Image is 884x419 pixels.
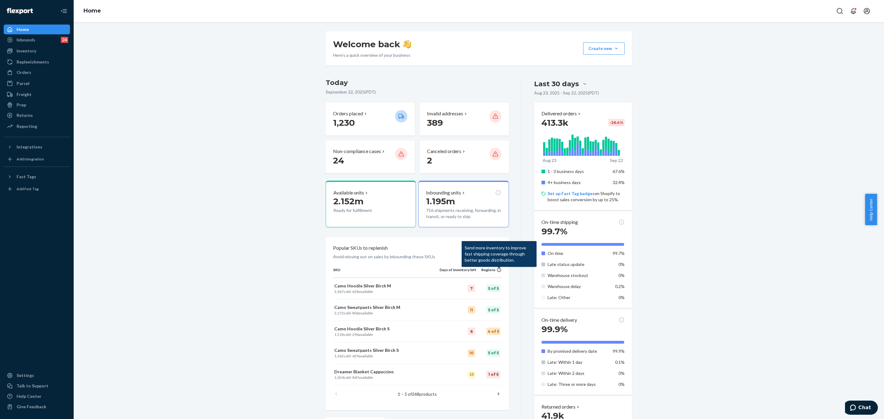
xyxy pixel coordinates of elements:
[333,244,388,252] p: Popular SKUs to replenish
[4,184,70,194] a: Add Fast Tag
[541,117,568,128] span: 413.3k
[17,48,36,54] div: Inventory
[17,123,37,129] div: Reporting
[326,181,416,227] button: Available units2.152mReady for fulfillment
[17,112,33,118] div: Returns
[326,89,509,95] p: September 22, 2025 ( PDT )
[487,371,500,378] div: 1 of 5
[17,69,31,75] div: Orders
[4,100,70,110] a: Prep
[468,285,475,292] div: 7
[352,354,359,358] span: 429
[541,110,582,117] button: Delivered orders
[4,154,70,164] a: Add Integration
[615,284,625,289] span: 0.2%
[548,294,608,301] p: Late: Other
[487,306,500,313] div: 5 of 5
[334,332,344,337] span: 1,518
[17,404,46,410] div: Give Feedback
[4,57,70,67] a: Replenishments
[333,254,435,260] p: Avoid missing out on sales by inbounding these SKUs
[548,348,608,354] p: By promised delivery date
[4,46,70,56] a: Inventory
[58,5,70,17] button: Close Navigation
[487,328,500,335] div: 4 of 5
[17,144,42,150] div: Integrations
[427,117,443,128] span: 389
[4,110,70,120] a: Returns
[17,186,39,191] div: Add Fast Tag
[548,272,608,279] p: Warehouse stockout
[613,251,625,256] span: 99.7%
[541,403,580,410] button: Returned orders
[398,391,437,397] p: 1 – 5 of products
[468,349,475,357] div: 10
[333,267,440,278] th: SKU
[352,375,359,380] span: 847
[541,219,578,226] p: On-time shipping
[4,142,70,152] button: Integrations
[334,332,438,337] p: sold · available
[865,194,877,225] button: Help Center
[487,285,500,292] div: 5 of 5
[583,42,625,55] button: Create new
[541,226,568,236] span: 99.7%
[534,79,579,89] div: Last 30 days
[426,189,461,196] p: Inbounding units
[334,289,344,294] span: 2,667
[541,317,577,324] p: On-time delivery
[4,391,70,401] a: Help Center
[4,67,70,77] a: Orders
[613,348,625,354] span: 99.9%
[17,102,26,108] div: Prep
[334,289,438,294] p: sold · available
[426,207,501,220] p: 716 shipments receiving, forwarding, in transit, or ready to ship
[333,207,390,213] p: Ready for fulfillment
[548,168,608,175] p: 1 - 3 business days
[333,39,411,50] h1: Welcome back
[326,78,509,88] h3: Today
[326,103,415,136] button: Orders placed 1,230
[548,190,625,203] p: on Shopify to boost sales conversion by up to 25%.
[333,155,344,166] span: 24
[334,375,344,380] span: 1,024
[17,393,41,399] div: Help Center
[334,353,438,359] p: sold · available
[427,148,461,155] p: Canceled orders
[17,383,48,389] div: Talk to Support
[468,306,475,313] div: 11
[618,382,625,387] span: 0%
[4,79,70,88] a: Parcel
[861,5,873,17] button: Open account menu
[17,80,29,86] div: Parcel
[834,5,846,17] button: Open Search Box
[333,52,411,58] p: Here’s a quick overview of your business
[4,35,70,45] a: Inbounds24
[17,91,32,98] div: Freight
[618,262,625,267] span: 0%
[333,148,381,155] p: Non-compliance cases
[333,117,355,128] span: 1,230
[4,381,70,391] button: Talk to Support
[352,332,359,337] span: 296
[17,174,36,180] div: Fast Tags
[420,140,509,173] button: Canceled orders 2
[7,8,33,14] img: Flexport logo
[476,267,502,272] div: Regions
[548,250,608,256] p: On time
[418,181,509,227] button: Inbounding units1.195m716 shipments receiving, forwarding, in transit, or ready to ship
[543,157,556,163] p: Aug 23
[548,283,608,290] p: Warehouse delay
[548,191,595,196] a: Set up Fast Tag badges
[4,371,70,380] a: Settings
[548,359,608,365] p: Late: Within 1 day
[334,304,438,310] p: Camo Sweatpants Silver Birch M
[4,172,70,182] button: Fast Tags
[4,402,70,412] button: Give Feedback
[468,371,475,378] div: 25
[427,110,463,117] p: Invalid addresses
[613,180,625,185] span: 32.4%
